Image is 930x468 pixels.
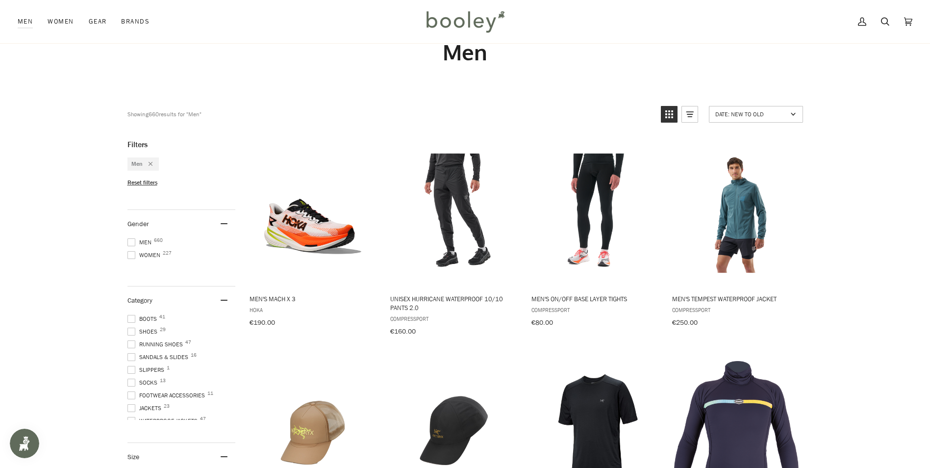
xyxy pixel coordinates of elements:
li: Reset filters [127,179,235,187]
span: Jackets [127,404,164,413]
a: Sort options [709,106,803,123]
img: COMPRESSPORT Men's On/Off Base Layer Tights Black - Booley Galway [530,148,660,278]
span: Footwear Accessories [127,391,208,400]
span: 47 [200,416,206,421]
img: Booley [422,7,508,36]
span: Waterproof Jackets [127,416,201,425]
b: 660 [149,110,159,118]
span: Running Shoes [127,340,186,349]
span: €250.00 [672,318,698,327]
span: Size [127,452,139,462]
span: 23 [164,404,170,409]
span: Men's Mach X 3 [250,294,377,303]
a: Unisex Hurricane Waterproof 10/10 Pants 2.0 [389,140,519,339]
a: View grid mode [661,106,678,123]
img: COMPRESSPORT Unisex Hurricane Waterproof 10/10 Pants 2.0 Black - Booley Galway [389,148,519,278]
span: Reset filters [127,179,157,187]
img: Hoka Men's Mach X 3 White / Neon Tangerine - Booley Galway [248,148,378,278]
span: €190.00 [250,318,275,327]
span: Gender [127,219,149,229]
a: Men's Mach X 3 [248,140,378,330]
img: COMPRESSPORT Men's Tempest Waterproof Jacket Stargazer - Booley Galway [671,148,801,278]
span: €160.00 [390,327,416,336]
span: €80.00 [531,318,553,327]
span: Slippers [127,365,167,374]
div: Remove filter: Men [143,160,152,168]
span: Women [127,251,163,260]
span: Gear [89,17,107,26]
span: Filters [127,140,148,150]
span: 11 [207,391,213,396]
span: Hoka [250,306,377,314]
span: COMPRESSPORT [531,306,658,314]
a: Men's On/Off Base Layer Tights [530,140,660,330]
a: Men's Tempest Waterproof Jacket [671,140,801,330]
span: Men [131,160,143,168]
span: 47 [185,340,191,345]
span: Unisex Hurricane Waterproof 10/10 Pants 2.0 [390,294,517,312]
span: 227 [163,251,172,256]
span: Sandals & Slides [127,353,191,362]
span: COMPRESSPORT [390,314,517,323]
span: Men's Tempest Waterproof Jacket [672,294,799,303]
a: View list mode [681,106,698,123]
span: Category [127,296,152,305]
span: Men [18,17,33,26]
span: Women [48,17,74,26]
span: Shoes [127,327,160,336]
iframe: Button to open loyalty program pop-up [10,429,39,458]
span: Men's On/Off Base Layer Tights [531,294,658,303]
span: 13 [160,378,166,383]
span: 1 [167,365,170,370]
h1: Men [127,39,803,66]
span: 41 [159,314,165,319]
span: Men [127,238,154,247]
span: 29 [160,327,166,332]
span: Date: New to Old [715,110,787,118]
span: 16 [191,353,197,358]
span: 660 [154,238,163,243]
span: COMPRESSPORT [672,306,799,314]
span: Boots [127,314,160,323]
span: Brands [121,17,150,26]
span: Socks [127,378,160,387]
div: Showing results for "Men" [127,106,201,123]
